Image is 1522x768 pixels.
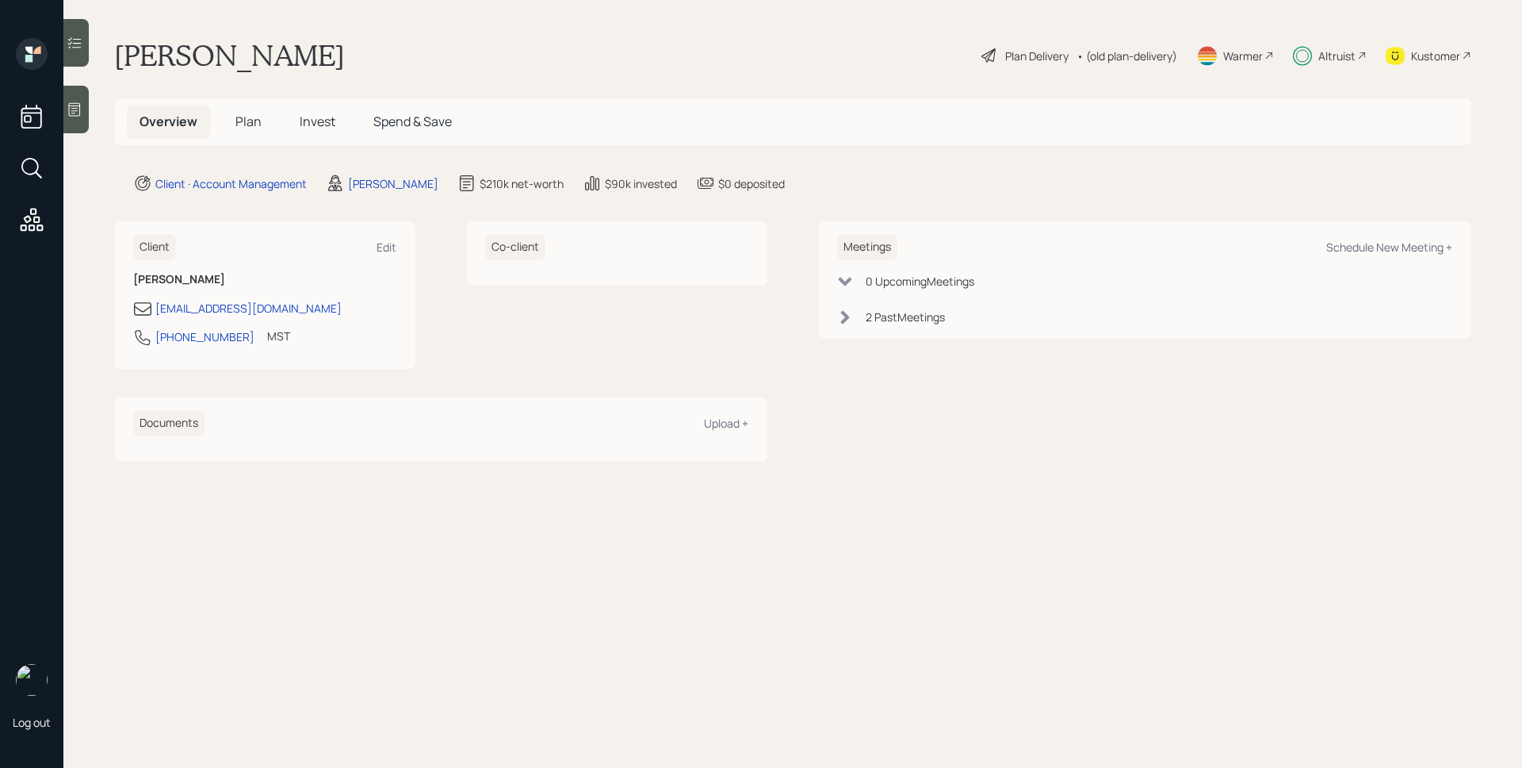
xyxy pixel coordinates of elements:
div: • (old plan-delivery) [1076,48,1177,64]
div: Client · Account Management [155,175,307,192]
span: Spend & Save [373,113,452,130]
h6: Documents [133,410,205,436]
div: MST [267,328,290,344]
div: [EMAIL_ADDRESS][DOMAIN_NAME] [155,300,342,317]
div: Log out [13,715,51,730]
div: Edit [377,240,396,255]
span: Overview [140,113,197,130]
div: Kustomer [1411,48,1460,64]
h6: [PERSON_NAME] [133,273,396,286]
span: Invest [300,113,335,130]
div: $0 deposited [718,175,785,192]
div: Schedule New Meeting + [1326,240,1452,255]
img: james-distasi-headshot.png [16,664,48,696]
div: Upload + [704,416,748,431]
div: [PERSON_NAME] [348,175,438,192]
div: [PHONE_NUMBER] [155,328,254,345]
h6: Meetings [837,234,897,260]
h6: Client [133,234,176,260]
h1: [PERSON_NAME] [114,38,345,73]
div: Altruist [1318,48,1356,64]
div: $90k invested [605,175,677,192]
div: $210k net-worth [480,175,564,192]
span: Plan [235,113,262,130]
div: Warmer [1223,48,1263,64]
h6: Co-client [485,234,545,260]
div: 2 Past Meeting s [866,309,945,325]
div: 0 Upcoming Meeting s [866,273,974,290]
div: Plan Delivery [1005,48,1069,64]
